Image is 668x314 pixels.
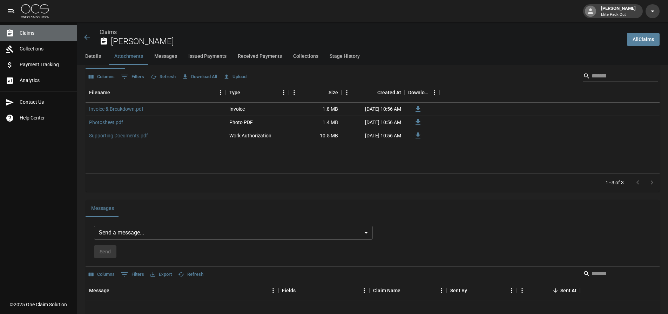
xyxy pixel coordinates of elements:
button: Sort [400,286,410,295]
div: Sent At [560,281,576,300]
div: related-list tabs [86,200,660,217]
a: Photosheet.pdf [89,119,123,126]
div: [DATE] 10:56 AM [342,103,405,116]
div: Photo PDF [229,119,253,126]
div: Sent By [450,281,467,300]
div: © 2025 One Claim Solution [10,301,67,308]
div: Type [226,83,289,102]
div: Message [89,281,109,300]
div: Download [405,83,440,102]
div: Work Authorization [229,132,271,139]
div: [PERSON_NAME] [598,5,639,18]
a: Invoice & Breakdown.pdf [89,105,143,112]
div: Claim Name [370,281,447,300]
button: Messages [86,200,120,217]
button: Sort [467,286,477,295]
a: AllClaims [627,33,660,46]
button: Attachments [109,48,149,65]
div: Filename [89,83,110,102]
div: Message [86,281,278,300]
button: Menu [215,87,226,98]
div: Send a message... [94,226,373,240]
p: Elite Pack Out [601,12,636,18]
div: Size [289,83,342,102]
button: Show filters [119,71,146,82]
nav: breadcrumb [100,28,621,36]
p: 1–3 of 3 [606,179,624,186]
button: Refresh [149,71,177,82]
div: Size [329,83,338,102]
div: Search [583,268,658,281]
button: Stage History [324,48,365,65]
button: Sort [109,286,119,295]
button: Menu [342,87,352,98]
button: Menu [517,285,527,296]
h2: [PERSON_NAME] [111,36,621,47]
button: Refresh [176,269,205,280]
div: anchor tabs [77,48,668,65]
span: Claims [20,29,71,37]
div: [DATE] 10:56 AM [342,116,405,129]
div: Sent At [517,281,580,300]
button: Select columns [87,269,116,280]
button: Menu [506,285,517,296]
div: Fields [282,281,296,300]
div: 1.8 MB [289,103,342,116]
div: Sent By [447,281,517,300]
button: Menu [278,87,289,98]
button: open drawer [4,4,18,18]
a: Claims [100,29,117,35]
button: Menu [429,87,440,98]
button: Received Payments [232,48,288,65]
button: Menu [359,285,370,296]
img: ocs-logo-white-transparent.png [21,4,49,18]
button: Download All [180,71,219,82]
div: Filename [86,83,226,102]
span: Payment Tracking [20,61,71,68]
span: Collections [20,45,71,53]
button: Messages [149,48,183,65]
div: Created At [342,83,405,102]
div: Claim Name [373,281,400,300]
button: Collections [288,48,324,65]
button: Sort [296,286,305,295]
button: Select columns [87,71,116,82]
div: 10.5 MB [289,129,342,143]
button: Issued Payments [183,48,232,65]
div: Invoice [229,105,245,112]
button: Sort [551,286,560,295]
button: Show filters [119,269,146,280]
div: Type [229,83,240,102]
button: Details [77,48,109,65]
button: Menu [268,285,278,296]
div: Download [408,83,429,102]
button: Menu [436,285,447,296]
button: Menu [289,87,299,98]
div: Created At [377,83,401,102]
span: Contact Us [20,98,71,106]
span: Help Center [20,114,71,122]
span: Analytics [20,77,71,84]
div: Search [583,70,658,83]
a: Supporting Documents.pdf [89,132,148,139]
button: Export [149,269,174,280]
div: Fields [278,281,370,300]
button: Upload [222,71,248,82]
div: [DATE] 10:56 AM [342,129,405,143]
div: 1.4 MB [289,116,342,129]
